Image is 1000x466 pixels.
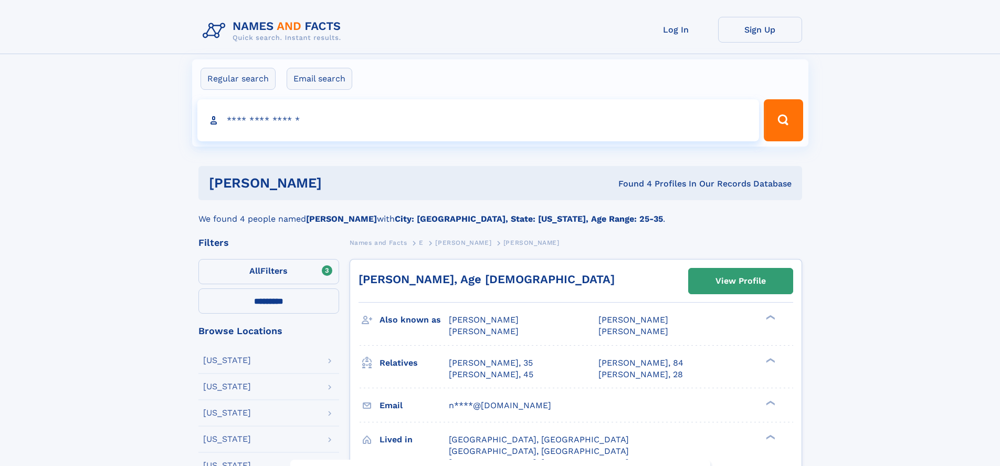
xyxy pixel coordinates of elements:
[359,273,615,286] a: [PERSON_NAME], Age [DEMOGRAPHIC_DATA]
[763,433,776,440] div: ❯
[203,435,251,443] div: [US_STATE]
[449,315,519,325] span: [PERSON_NAME]
[197,99,760,141] input: search input
[763,314,776,321] div: ❯
[203,409,251,417] div: [US_STATE]
[449,446,629,456] span: [GEOGRAPHIC_DATA], [GEOGRAPHIC_DATA]
[395,214,663,224] b: City: [GEOGRAPHIC_DATA], State: [US_STATE], Age Range: 25-35
[503,239,560,246] span: [PERSON_NAME]
[718,17,802,43] a: Sign Up
[634,17,718,43] a: Log In
[764,99,803,141] button: Search Button
[598,326,668,336] span: [PERSON_NAME]
[380,311,449,329] h3: Also known as
[419,236,424,249] a: E
[715,269,766,293] div: View Profile
[201,68,276,90] label: Regular search
[435,236,491,249] a: [PERSON_NAME]
[380,397,449,415] h3: Email
[689,268,793,294] a: View Profile
[449,369,533,380] a: [PERSON_NAME], 45
[380,431,449,449] h3: Lived in
[449,326,519,336] span: [PERSON_NAME]
[203,382,251,391] div: [US_STATE]
[435,239,491,246] span: [PERSON_NAME]
[350,236,407,249] a: Names and Facts
[449,357,533,369] a: [PERSON_NAME], 35
[419,239,424,246] span: E
[198,200,802,225] div: We found 4 people named with .
[249,266,260,276] span: All
[209,177,470,190] h1: [PERSON_NAME]
[198,259,339,284] label: Filters
[598,315,668,325] span: [PERSON_NAME]
[763,357,776,364] div: ❯
[198,17,350,45] img: Logo Names and Facts
[306,214,377,224] b: [PERSON_NAME]
[763,399,776,406] div: ❯
[598,369,683,380] a: [PERSON_NAME], 28
[198,238,339,247] div: Filters
[470,178,792,190] div: Found 4 Profiles In Our Records Database
[598,357,683,369] a: [PERSON_NAME], 84
[198,326,339,336] div: Browse Locations
[203,356,251,365] div: [US_STATE]
[449,434,629,444] span: [GEOGRAPHIC_DATA], [GEOGRAPHIC_DATA]
[287,68,352,90] label: Email search
[380,354,449,372] h3: Relatives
